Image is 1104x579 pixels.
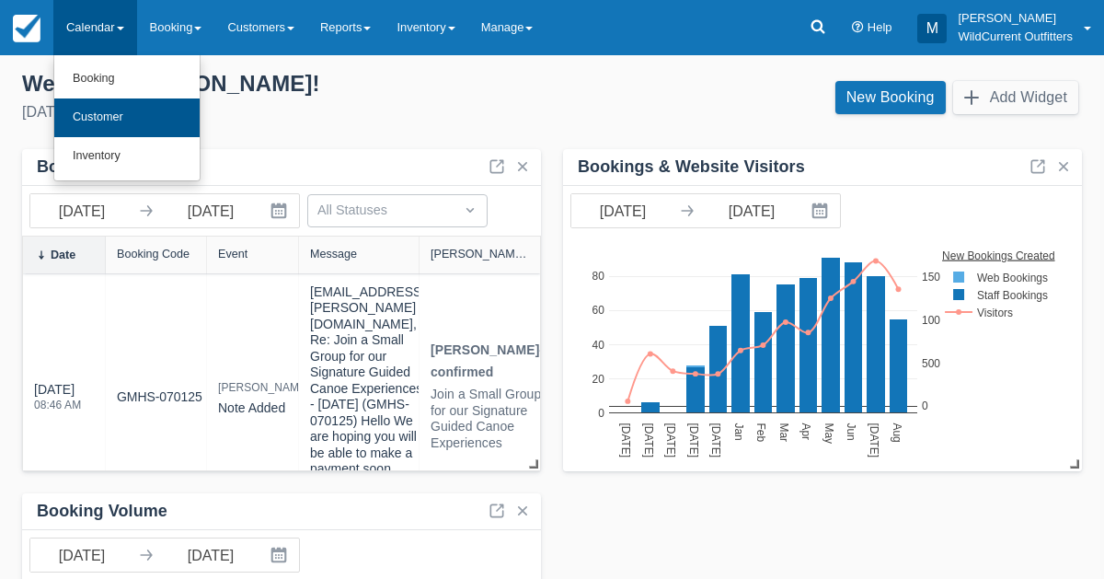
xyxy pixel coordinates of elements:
[218,248,247,261] div: Event
[54,137,200,176] a: Inventory
[958,9,1073,28] p: [PERSON_NAME]
[218,400,285,415] span: note added
[803,194,840,227] button: Interact with the calendar and add the check-in date for your trip.
[13,15,40,42] img: checkfront-main-nav-mini-logo.png
[34,400,81,411] div: 08:46 AM
[835,81,946,114] a: New Booking
[958,28,1073,46] p: WildCurrent Outfitters
[22,101,537,123] div: [DATE]
[700,194,803,227] input: End Date
[117,248,190,261] div: Booking Code
[917,14,947,43] div: M
[159,538,262,572] input: End Date
[310,284,425,510] div: [EMAIL_ADDRESS][PERSON_NAME][DOMAIN_NAME], Re: Join a Small Group for our Signature Guided Canoe ...
[578,156,805,178] div: Bookings & Website Visitors
[262,538,299,572] button: Interact with the calendar and add the check-in date for your trip.
[54,60,200,98] a: Booking
[54,98,200,137] a: Customer
[30,194,133,227] input: Start Date
[431,248,529,261] div: [PERSON_NAME]/Item
[943,249,1056,261] text: New Bookings Created
[37,501,167,522] div: Booking Volume
[51,249,75,261] div: Date
[431,342,544,379] strong: [PERSON_NAME]- confirmed
[262,194,299,227] button: Interact with the calendar and add the check-in date for your trip.
[868,20,892,34] span: Help
[310,248,357,261] div: Message
[53,55,201,181] ul: Calendar
[431,387,544,451] div: Join a Small Group for our Signature Guided Canoe Experiences
[571,194,674,227] input: Start Date
[461,201,479,219] span: Dropdown icon
[953,81,1078,114] button: Add Widget
[218,376,309,399] div: [PERSON_NAME]
[159,194,262,227] input: End Date
[22,70,537,98] div: Welcome , [PERSON_NAME] !
[852,22,864,34] i: Help
[117,388,202,407] a: GMHS-070125
[30,538,133,572] input: Start Date
[37,156,139,178] div: Booking Log
[34,380,81,422] div: [DATE]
